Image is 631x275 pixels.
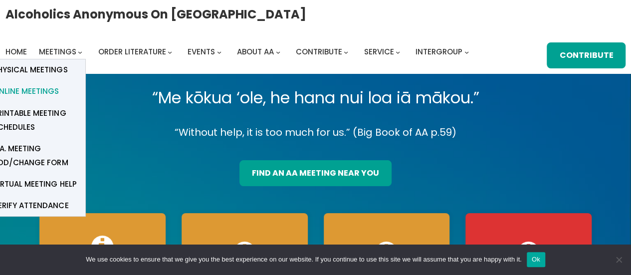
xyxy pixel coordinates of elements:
[416,46,462,57] span: Intergroup
[364,45,394,59] a: Service
[296,45,342,59] a: Contribute
[547,42,626,68] a: Contribute
[276,49,280,54] button: About AA submenu
[364,46,394,57] span: Service
[168,49,172,54] button: Order Literature submenu
[31,84,600,112] p: “Me kōkua ‘ole, he hana nui loa iā mākou.”
[5,3,306,25] a: Alcoholics Anonymous on [GEOGRAPHIC_DATA]
[5,45,27,59] a: Home
[217,49,221,54] button: Events submenu
[98,46,166,57] span: Order Literature
[527,252,545,267] button: Ok
[86,255,521,265] span: We use cookies to ensure that we give you the best experience on our website. If you continue to ...
[31,124,600,141] p: “Without help, it is too much for us.” (Big Book of AA p.59)
[239,160,392,186] a: find an aa meeting near you
[39,46,76,57] span: Meetings
[5,45,472,59] nav: Intergroup
[416,45,462,59] a: Intergroup
[39,45,76,59] a: Meetings
[188,45,215,59] a: Events
[396,49,400,54] button: Service submenu
[78,49,82,54] button: Meetings submenu
[237,45,274,59] a: About AA
[188,46,215,57] span: Events
[5,46,27,57] span: Home
[296,46,342,57] span: Contribute
[237,46,274,57] span: About AA
[614,255,624,265] span: No
[344,49,348,54] button: Contribute submenu
[464,49,469,54] button: Intergroup submenu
